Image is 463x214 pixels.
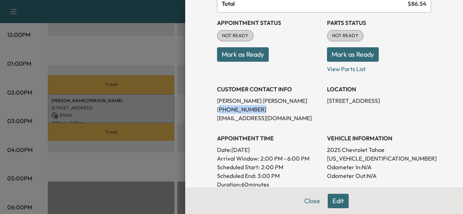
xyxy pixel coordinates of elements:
span: NOT READY [218,32,253,39]
p: 3:00 PM [258,171,280,180]
button: Close [300,194,325,208]
p: [PHONE_NUMBER] [217,105,321,114]
p: Scheduled End: [217,171,256,180]
p: Date: [DATE] [217,145,321,154]
p: Arrival Window: [217,154,321,163]
button: Mark as Ready [327,47,379,62]
p: Duration: 60 minutes [217,180,321,189]
p: [PERSON_NAME] [PERSON_NAME] [217,96,321,105]
p: [EMAIL_ADDRESS][DOMAIN_NAME] [217,114,321,122]
span: NOT READY [328,32,363,39]
p: 2:00 PM [261,163,283,171]
h3: VEHICLE INFORMATION [327,134,431,143]
p: Scheduled Start: [217,163,260,171]
p: [US_VEHICLE_IDENTIFICATION_NUMBER] [327,154,431,163]
p: 2025 Chevrolet Tahoe [327,145,431,154]
p: Odometer Out: N/A [327,171,431,180]
h3: Parts Status [327,18,431,27]
button: Edit [328,194,349,208]
span: 2:00 PM - 6:00 PM [260,154,309,163]
p: [STREET_ADDRESS] [327,96,431,105]
p: View Parts List [327,62,431,73]
h3: APPOINTMENT TIME [217,134,321,143]
h3: LOCATION [327,85,431,93]
p: Odometer In: N/A [327,163,431,171]
button: Mark as Ready [217,47,269,62]
h3: CUSTOMER CONTACT INFO [217,85,321,93]
h3: Appointment Status [217,18,321,27]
